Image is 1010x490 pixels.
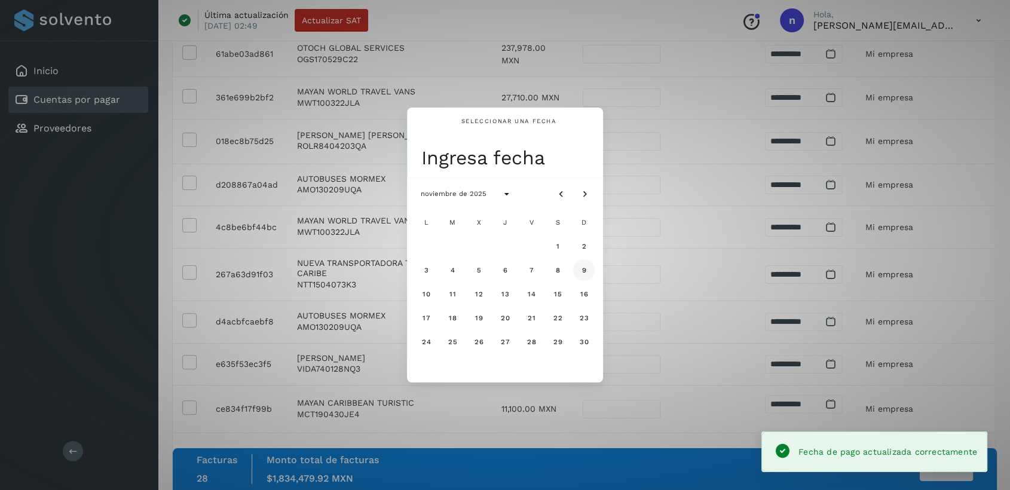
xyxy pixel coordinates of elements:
[442,283,463,305] button: martes, 11 de noviembre de 2025
[468,307,489,329] button: miércoles, 19 de noviembre de 2025
[573,283,595,305] button: domingo, 16 de noviembre de 2025
[468,259,489,281] button: miércoles, 5 de noviembre de 2025
[415,259,437,281] button: lunes, 3 de noviembre de 2025
[414,210,438,234] div: L
[552,314,562,322] span: 22
[415,283,437,305] button: lunes, 10 de noviembre de 2025
[415,331,437,353] button: lunes, 24 de noviembre de 2025
[421,290,430,298] span: 10
[579,314,589,322] span: 23
[574,183,596,204] button: Mes siguiente
[494,307,516,329] button: jueves, 20 de noviembre de 2025
[547,331,568,353] button: sábado, 29 de noviembre de 2025
[442,331,463,353] button: martes, 25 de noviembre de 2025
[468,283,489,305] button: miércoles, 12 de noviembre de 2025
[573,307,595,329] button: domingo, 23 de noviembre de 2025
[798,447,977,457] span: Fecha de pago actualizada correctamente
[547,307,568,329] button: sábado, 22 de noviembre de 2025
[552,338,562,346] span: 29
[494,331,516,353] button: jueves, 27 de noviembre de 2025
[473,338,483,346] span: 26
[519,210,543,234] div: V
[553,290,562,298] span: 15
[521,307,542,329] button: viernes, 21 de noviembre de 2025
[526,338,536,346] span: 28
[573,259,595,281] button: domingo, 9 de noviembre de 2025
[448,290,456,298] span: 11
[500,290,509,298] span: 13
[476,266,481,274] span: 5
[468,331,489,353] button: miércoles, 26 de noviembre de 2025
[527,290,535,298] span: 14
[448,314,457,322] span: 18
[494,283,516,305] button: jueves, 13 de noviembre de 2025
[550,183,572,204] button: Mes anterior
[573,235,595,257] button: domingo, 2 de noviembre de 2025
[447,338,457,346] span: 25
[411,183,496,204] button: noviembre de 2025
[421,146,596,170] div: Ingresa fecha
[546,210,570,234] div: S
[579,338,589,346] span: 30
[449,266,455,274] span: 4
[474,290,483,298] span: 12
[528,266,534,274] span: 7
[493,210,517,234] div: J
[421,314,430,322] span: 17
[500,314,510,322] span: 20
[547,235,568,257] button: sábado, 1 de noviembre de 2025
[440,210,464,234] div: M
[573,331,595,353] button: domingo, 30 de noviembre de 2025
[442,259,463,281] button: martes, 4 de noviembre de 2025
[494,259,516,281] button: jueves, 6 de noviembre de 2025
[474,314,483,322] span: 19
[527,314,535,322] span: 21
[500,338,510,346] span: 27
[581,242,586,250] span: 2
[442,307,463,329] button: martes, 18 de noviembre de 2025
[461,117,556,126] div: Seleccionar una fecha
[555,266,560,274] span: 8
[502,266,507,274] span: 6
[421,338,431,346] span: 24
[579,290,588,298] span: 16
[521,331,542,353] button: viernes, 28 de noviembre de 2025
[467,210,491,234] div: X
[521,259,542,281] button: viernes, 7 de noviembre de 2025
[547,259,568,281] button: sábado, 8 de noviembre de 2025
[420,189,486,198] span: noviembre de 2025
[496,183,518,204] button: Seleccionar año
[423,266,429,274] span: 3
[547,283,568,305] button: sábado, 15 de noviembre de 2025
[415,307,437,329] button: lunes, 17 de noviembre de 2025
[572,210,596,234] div: D
[521,283,542,305] button: viernes, 14 de noviembre de 2025
[581,266,586,274] span: 9
[555,242,559,250] span: 1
